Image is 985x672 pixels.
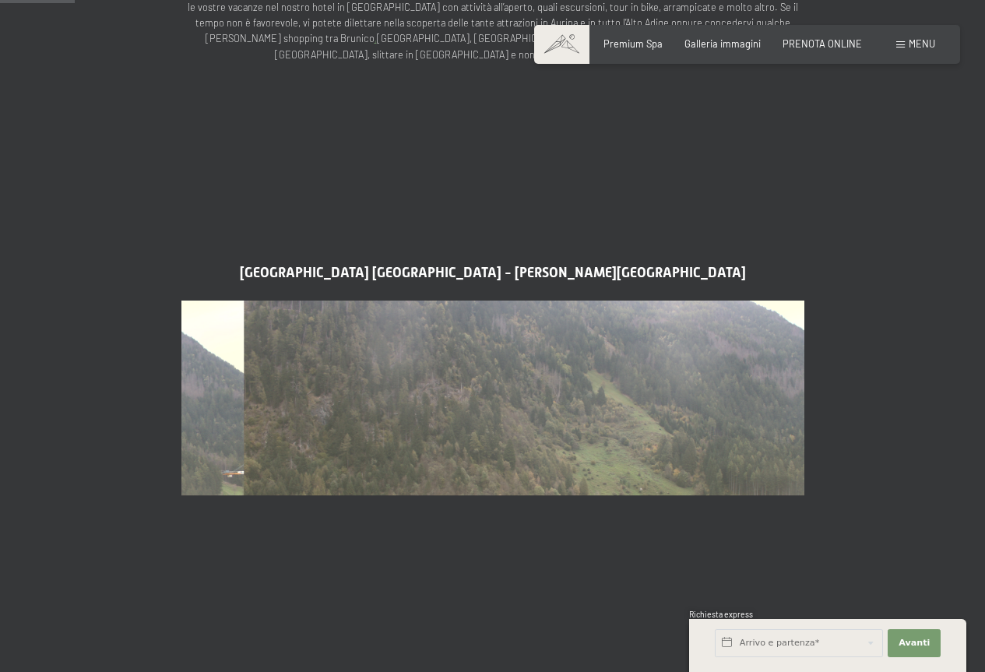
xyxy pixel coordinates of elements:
[899,637,930,649] span: Avanti
[909,37,935,50] span: Menu
[684,37,761,50] a: Galleria immagini
[181,301,804,651] img: Luxury SPA Resort Schwarzenstein Lutago - Valle Aurina
[375,32,377,44] a: ,
[783,37,862,50] a: PRENOTA ONLINE
[888,629,941,657] button: Avanti
[603,37,663,50] a: Premium Spa
[689,610,753,619] span: Richiesta express
[240,265,746,280] span: [GEOGRAPHIC_DATA] [GEOGRAPHIC_DATA] - [PERSON_NAME][GEOGRAPHIC_DATA]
